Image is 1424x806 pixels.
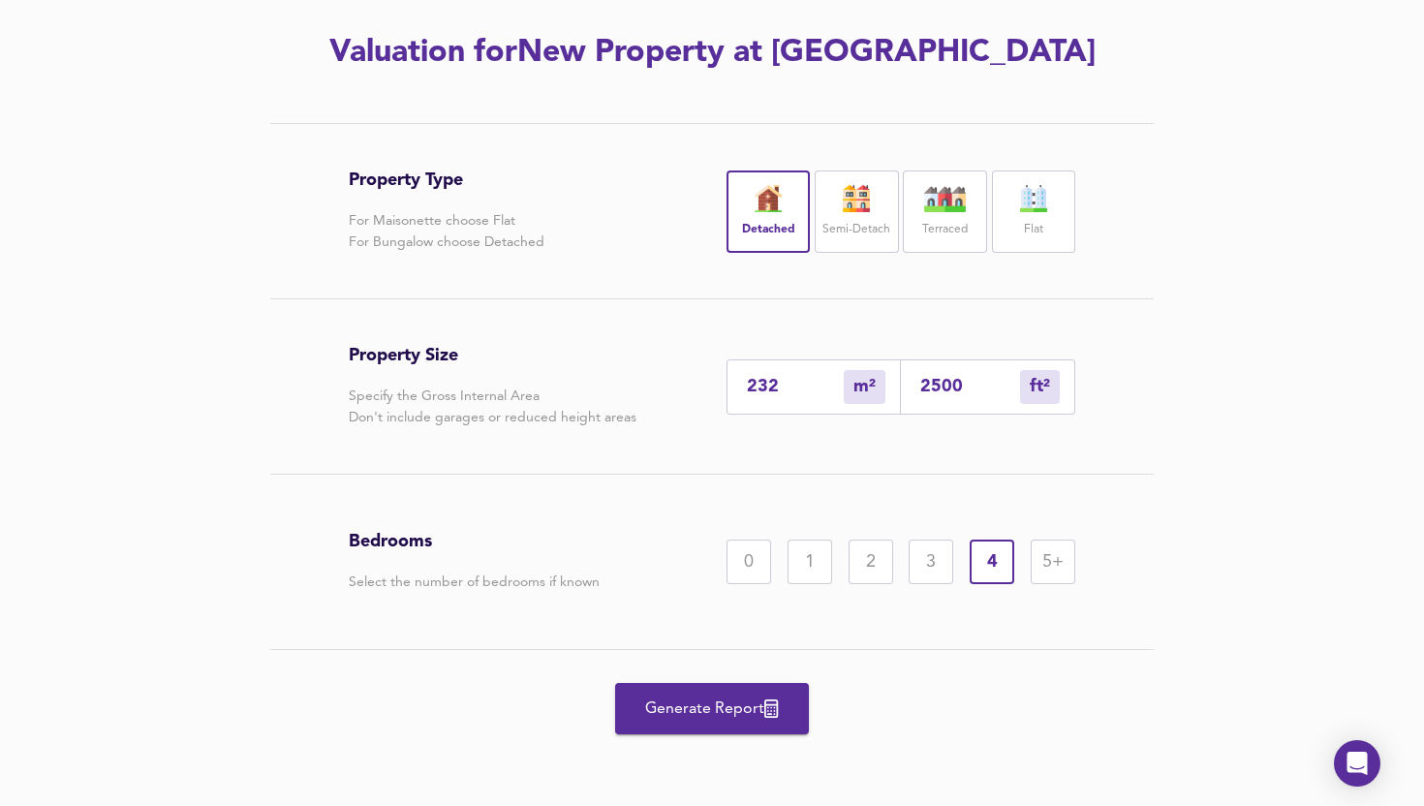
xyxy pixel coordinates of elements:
[727,170,810,253] div: Detached
[815,170,898,253] div: Semi-Detach
[1031,540,1075,584] div: 5+
[844,370,885,404] div: m²
[1020,370,1060,404] div: m²
[747,376,844,396] input: Enter sqm
[992,170,1075,253] div: Flat
[349,170,544,191] h3: Property Type
[742,218,795,242] label: Detached
[1334,740,1380,787] div: Open Intercom Messenger
[1024,218,1043,242] label: Flat
[849,540,893,584] div: 2
[1009,185,1058,212] img: flat-icon
[349,572,600,593] p: Select the number of bedrooms if known
[921,185,970,212] img: house-icon
[164,32,1260,75] h2: Valuation for New Property at [GEOGRAPHIC_DATA]
[635,696,789,723] span: Generate Report
[922,218,968,242] label: Terraced
[788,540,832,584] div: 1
[727,540,771,584] div: 0
[744,185,792,212] img: house-icon
[349,345,636,366] h3: Property Size
[349,386,636,428] p: Specify the Gross Internal Area Don't include garages or reduced height areas
[822,218,890,242] label: Semi-Detach
[920,376,1020,396] input: Sqft
[832,185,881,212] img: house-icon
[349,531,600,552] h3: Bedrooms
[909,540,953,584] div: 3
[349,210,544,253] p: For Maisonette choose Flat For Bungalow choose Detached
[970,540,1014,584] div: 4
[903,170,986,253] div: Terraced
[615,683,809,734] button: Generate Report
